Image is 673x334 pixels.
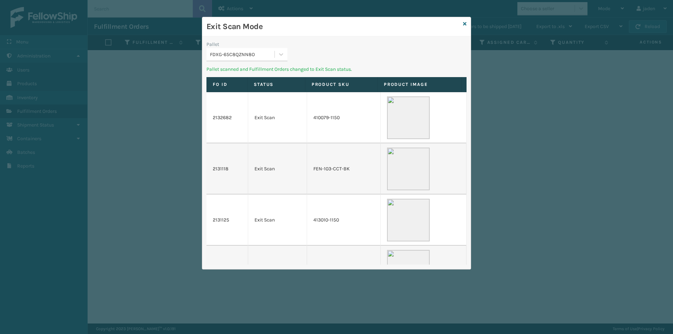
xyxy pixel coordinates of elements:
td: Exit Scan [248,195,307,246]
td: Exit Scan [248,143,307,195]
label: Product Image [384,81,455,88]
img: 51104088640_40f294f443_o-scaled-700x700.jpg [387,148,430,190]
td: Exit Scan [248,246,307,297]
div: FDXG-65C8QZNN8O [210,51,275,58]
label: FO ID [213,81,241,88]
a: 2131118 [213,165,229,172]
td: FEN-103-CCT-BK [307,143,381,195]
label: Pallet [206,41,219,48]
h3: Exit Scan Mode [206,21,460,32]
img: 51104088640_40f294f443_o-scaled-700x700.jpg [387,250,430,293]
a: 2131125 [213,217,229,224]
td: Exit Scan [248,92,307,143]
label: Product SKU [312,81,371,88]
img: 51104088640_40f294f443_o-scaled-700x700.jpg [387,96,430,139]
td: MIL-CFB-DL [307,246,381,297]
td: 413010-1150 [307,195,381,246]
td: 410079-1150 [307,92,381,143]
p: Pallet scanned and Fulfillment Orders changed to Exit Scan status. [206,66,467,73]
a: 2132682 [213,114,232,121]
img: 51104088640_40f294f443_o-scaled-700x700.jpg [387,199,430,241]
label: Status [254,81,299,88]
